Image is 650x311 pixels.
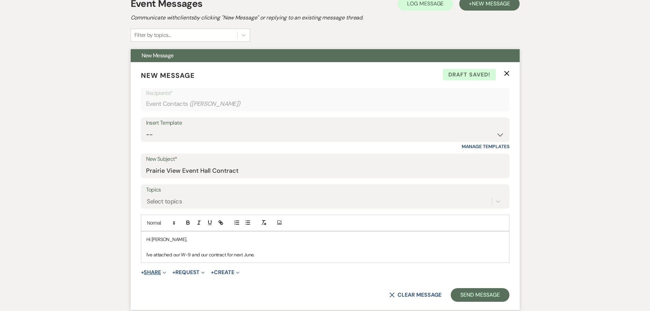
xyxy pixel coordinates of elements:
button: Send Message [451,288,509,302]
label: Topics [146,185,504,195]
div: Event Contacts [146,97,504,111]
div: Select topics [147,197,182,206]
span: + [172,270,175,275]
a: Manage Templates [462,143,509,150]
span: + [211,270,214,275]
button: Request [172,270,205,275]
button: Clear message [389,292,441,298]
div: Filter by topics... [134,31,171,39]
label: New Subject* [146,154,504,164]
span: New Message [141,71,195,80]
div: Insert Template [146,118,504,128]
p: I've attached our W-9 and our contract for next June. [146,251,504,258]
span: New Message [142,52,174,59]
p: Recipients* [146,89,504,98]
p: Hi [PERSON_NAME], [146,236,504,243]
span: ( [PERSON_NAME] ) [189,99,241,109]
button: Share [141,270,167,275]
button: Create [211,270,239,275]
span: + [141,270,144,275]
h2: Communicate with clients by clicking "New Message" or replying to an existing message thread. [131,14,520,22]
span: Draft saved! [443,69,496,81]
